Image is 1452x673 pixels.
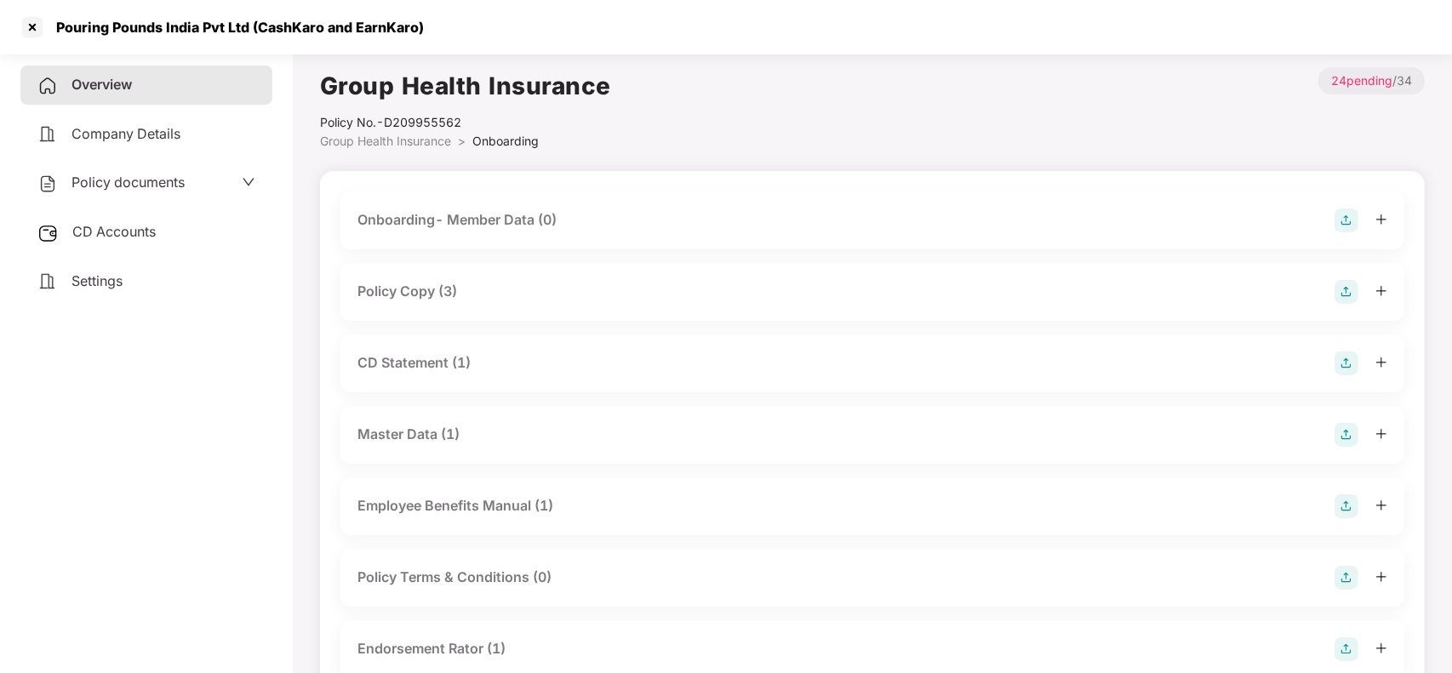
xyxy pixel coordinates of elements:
[320,134,451,148] span: Group Health Insurance
[37,174,58,194] img: svg+xml;base64,PHN2ZyB4bWxucz0iaHR0cDovL3d3dy53My5vcmcvMjAwMC9zdmciIHdpZHRoPSIyNCIgaGVpZ2h0PSIyNC...
[1335,566,1358,590] img: svg+xml;base64,PHN2ZyB4bWxucz0iaHR0cDovL3d3dy53My5vcmcvMjAwMC9zdmciIHdpZHRoPSIyOCIgaGVpZ2h0PSIyOC...
[357,281,457,302] div: Policy Copy (3)
[1331,73,1392,88] span: 24 pending
[458,134,466,148] span: >
[71,125,180,142] span: Company Details
[1375,428,1387,440] span: plus
[37,124,58,145] img: svg+xml;base64,PHN2ZyB4bWxucz0iaHR0cDovL3d3dy53My5vcmcvMjAwMC9zdmciIHdpZHRoPSIyNCIgaGVpZ2h0PSIyNC...
[1335,494,1358,518] img: svg+xml;base64,PHN2ZyB4bWxucz0iaHR0cDovL3d3dy53My5vcmcvMjAwMC9zdmciIHdpZHRoPSIyOCIgaGVpZ2h0PSIyOC...
[1335,208,1358,232] img: svg+xml;base64,PHN2ZyB4bWxucz0iaHR0cDovL3d3dy53My5vcmcvMjAwMC9zdmciIHdpZHRoPSIyOCIgaGVpZ2h0PSIyOC...
[1335,351,1358,375] img: svg+xml;base64,PHN2ZyB4bWxucz0iaHR0cDovL3d3dy53My5vcmcvMjAwMC9zdmciIHdpZHRoPSIyOCIgaGVpZ2h0PSIyOC...
[72,223,156,240] span: CD Accounts
[1375,214,1387,225] span: plus
[357,209,557,231] div: Onboarding- Member Data (0)
[71,272,123,289] span: Settings
[71,76,132,93] span: Overview
[357,567,552,588] div: Policy Terms & Conditions (0)
[37,223,59,243] img: svg+xml;base64,PHN2ZyB3aWR0aD0iMjUiIGhlaWdodD0iMjQiIHZpZXdCb3g9IjAgMCAyNSAyNCIgZmlsbD0ibm9uZSIgeG...
[37,76,58,96] img: svg+xml;base64,PHN2ZyB4bWxucz0iaHR0cDovL3d3dy53My5vcmcvMjAwMC9zdmciIHdpZHRoPSIyNCIgaGVpZ2h0PSIyNC...
[37,271,58,292] img: svg+xml;base64,PHN2ZyB4bWxucz0iaHR0cDovL3d3dy53My5vcmcvMjAwMC9zdmciIHdpZHRoPSIyNCIgaGVpZ2h0PSIyNC...
[320,113,611,132] div: Policy No.- D209955562
[1375,571,1387,583] span: plus
[357,638,506,659] div: Endorsement Rator (1)
[1335,280,1358,304] img: svg+xml;base64,PHN2ZyB4bWxucz0iaHR0cDovL3d3dy53My5vcmcvMjAwMC9zdmciIHdpZHRoPSIyOCIgaGVpZ2h0PSIyOC...
[357,495,553,516] div: Employee Benefits Manual (1)
[320,67,611,105] h1: Group Health Insurance
[1335,423,1358,447] img: svg+xml;base64,PHN2ZyB4bWxucz0iaHR0cDovL3d3dy53My5vcmcvMjAwMC9zdmciIHdpZHRoPSIyOCIgaGVpZ2h0PSIyOC...
[357,424,460,445] div: Master Data (1)
[357,352,471,374] div: CD Statement (1)
[71,174,185,191] span: Policy documents
[472,134,539,148] span: Onboarding
[1335,637,1358,661] img: svg+xml;base64,PHN2ZyB4bWxucz0iaHR0cDovL3d3dy53My5vcmcvMjAwMC9zdmciIHdpZHRoPSIyOCIgaGVpZ2h0PSIyOC...
[46,19,424,36] div: Pouring Pounds India Pvt Ltd (CashKaro and EarnKaro)
[1375,285,1387,297] span: plus
[1318,67,1425,94] p: / 34
[242,175,255,189] span: down
[1375,642,1387,654] span: plus
[1375,499,1387,511] span: plus
[1375,356,1387,368] span: plus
